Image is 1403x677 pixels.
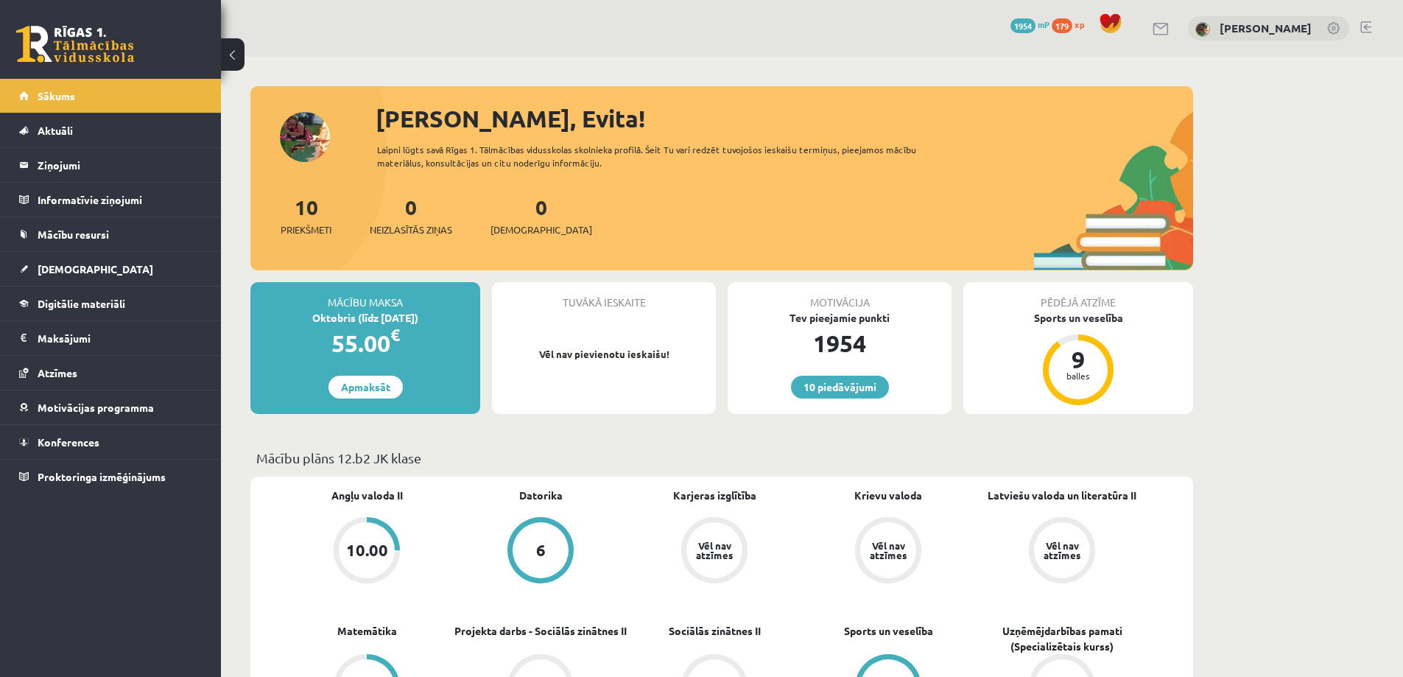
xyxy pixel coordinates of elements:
a: 10Priekšmeti [281,194,331,237]
div: Vēl nav atzīmes [868,541,909,560]
span: [DEMOGRAPHIC_DATA] [490,222,592,237]
p: Vēl nav pievienotu ieskaišu! [499,347,708,362]
span: xp [1075,18,1084,30]
div: balles [1056,371,1100,380]
a: 10 piedāvājumi [791,376,889,399]
div: Mācību maksa [250,282,480,310]
div: Motivācija [728,282,952,310]
div: 1954 [728,326,952,361]
img: Evita Kudrjašova [1195,22,1210,37]
a: Vēl nav atzīmes [627,517,801,586]
a: 1954 mP [1010,18,1049,30]
a: Konferences [19,425,203,459]
a: 6 [454,517,627,586]
a: Sākums [19,79,203,113]
a: Rīgas 1. Tālmācības vidusskola [16,26,134,63]
div: Oktobris (līdz [DATE]) [250,310,480,326]
span: Priekšmeti [281,222,331,237]
div: 10.00 [346,542,388,558]
a: Maksājumi [19,321,203,355]
div: Laipni lūgts savā Rīgas 1. Tālmācības vidusskolas skolnieka profilā. Šeit Tu vari redzēt tuvojošo... [377,143,943,169]
span: Neizlasītās ziņas [370,222,452,237]
a: 0[DEMOGRAPHIC_DATA] [490,194,592,237]
div: Pēdējā atzīme [963,282,1193,310]
span: Konferences [38,435,99,449]
a: Sports un veselība 9 balles [963,310,1193,407]
a: Sports un veselība [844,623,933,639]
a: Latviešu valoda un literatūra II [988,488,1136,503]
div: Vēl nav atzīmes [694,541,735,560]
a: Uzņēmējdarbības pamati (Specializētais kurss) [975,623,1149,654]
div: Sports un veselība [963,310,1193,326]
a: Mācību resursi [19,217,203,251]
span: Aktuāli [38,124,73,137]
a: [PERSON_NAME] [1220,21,1312,35]
a: Projekta darbs - Sociālās zinātnes II [454,623,627,639]
a: Vēl nav atzīmes [975,517,1149,586]
a: Informatīvie ziņojumi [19,183,203,217]
a: 10.00 [280,517,454,586]
a: Datorika [519,488,563,503]
div: 55.00 [250,326,480,361]
a: Motivācijas programma [19,390,203,424]
a: Angļu valoda II [331,488,403,503]
span: Sākums [38,89,75,102]
span: 179 [1052,18,1072,33]
div: Tev pieejamie punkti [728,310,952,326]
div: Tuvākā ieskaite [492,282,716,310]
span: 1954 [1010,18,1035,33]
span: € [390,324,400,345]
a: Aktuāli [19,113,203,147]
a: Vēl nav atzīmes [801,517,975,586]
span: Atzīmes [38,366,77,379]
span: Mācību resursi [38,228,109,241]
a: Sociālās zinātnes II [669,623,761,639]
p: Mācību plāns 12.b2 JK klase [256,448,1187,468]
span: mP [1038,18,1049,30]
div: [PERSON_NAME], Evita! [376,101,1193,136]
a: Apmaksāt [328,376,403,399]
legend: Informatīvie ziņojumi [38,183,203,217]
a: 179 xp [1052,18,1091,30]
a: Digitālie materiāli [19,287,203,320]
legend: Maksājumi [38,321,203,355]
legend: Ziņojumi [38,148,203,182]
a: Ziņojumi [19,148,203,182]
span: Motivācijas programma [38,401,154,414]
a: [DEMOGRAPHIC_DATA] [19,252,203,286]
a: Atzīmes [19,356,203,390]
span: Proktoringa izmēģinājums [38,470,166,483]
a: 0Neizlasītās ziņas [370,194,452,237]
div: 9 [1056,348,1100,371]
span: [DEMOGRAPHIC_DATA] [38,262,153,276]
a: Matemātika [337,623,397,639]
a: Krievu valoda [854,488,922,503]
span: Digitālie materiāli [38,297,125,310]
div: Vēl nav atzīmes [1041,541,1083,560]
a: Proktoringa izmēģinājums [19,460,203,494]
a: Karjeras izglītība [673,488,756,503]
div: 6 [536,542,546,558]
